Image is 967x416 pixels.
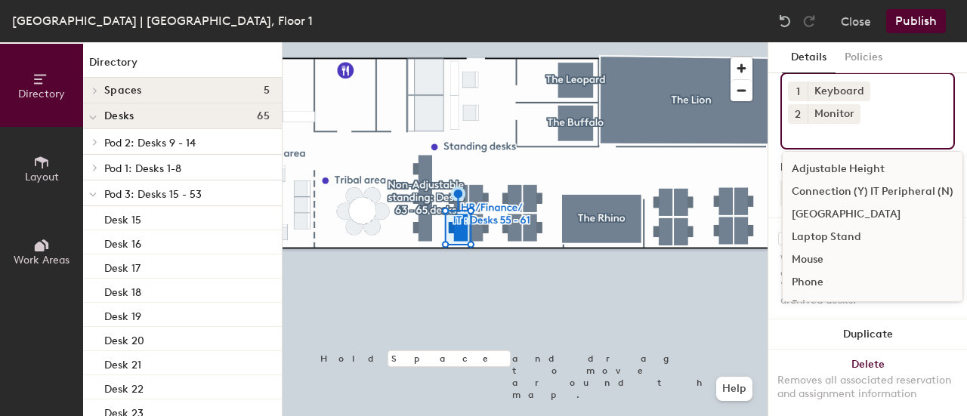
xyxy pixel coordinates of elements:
[783,271,962,294] div: Phone
[104,85,142,97] span: Spaces
[841,9,871,33] button: Close
[782,42,836,73] button: Details
[104,330,144,347] p: Desk 20
[783,180,962,203] div: Connection (Y) IT Peripheral (N)
[780,162,955,174] div: Desk Type
[257,110,270,122] span: 65
[12,11,313,30] div: [GEOGRAPHIC_DATA] | [GEOGRAPHIC_DATA], Floor 1
[104,233,141,251] p: Desk 16
[783,248,962,271] div: Mouse
[14,254,70,267] span: Work Areas
[783,158,962,180] div: Adjustable Height
[83,54,282,78] h1: Directory
[808,82,870,101] div: Keyboard
[780,253,955,307] div: When a desk is archived it's not active in any user-facing features. Your organization is not bil...
[104,162,181,175] span: Pod 1: Desks 1-8
[886,9,946,33] button: Publish
[25,171,59,183] span: Layout
[104,257,141,275] p: Desk 17
[716,377,752,401] button: Help
[104,306,141,323] p: Desk 19
[18,88,65,100] span: Directory
[768,350,967,416] button: DeleteRemoves all associated reservation and assignment information
[836,42,891,73] button: Policies
[796,84,800,100] span: 1
[780,180,955,207] button: Hoteled
[104,282,141,299] p: Desk 18
[795,106,801,122] span: 2
[777,14,792,29] img: Undo
[783,294,962,316] div: Privacy screens
[104,110,134,122] span: Desks
[104,137,196,149] span: Pod 2: Desks 9 - 14
[783,203,962,226] div: [GEOGRAPHIC_DATA]
[783,226,962,248] div: Laptop Stand
[104,354,141,371] p: Desk 21
[104,188,202,201] span: Pod 3: Desks 15 - 53
[788,82,808,101] button: 1
[104,209,141,226] p: Desk 15
[264,85,270,97] span: 5
[768,319,967,350] button: Duplicate
[808,104,860,124] div: Monitor
[802,14,817,29] img: Redo
[788,104,808,124] button: 2
[104,378,144,396] p: Desk 22
[777,374,958,401] div: Removes all associated reservation and assignment information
